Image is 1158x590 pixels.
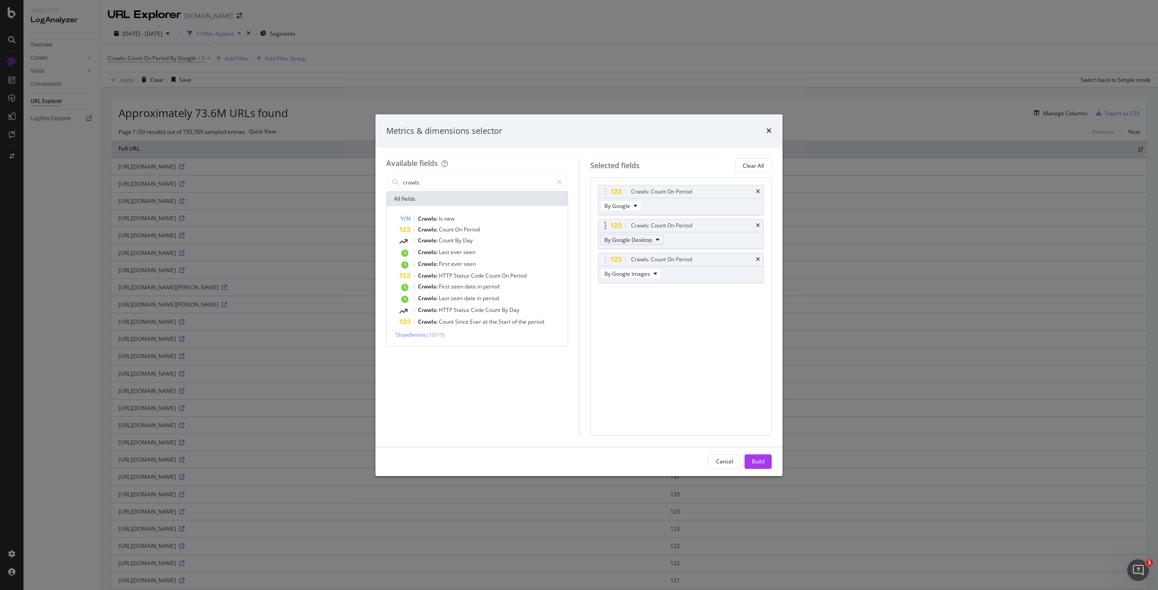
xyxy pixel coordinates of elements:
button: Clear All [735,158,772,173]
span: Count [439,236,455,244]
span: Crawls: [418,236,439,244]
div: times [756,257,760,262]
span: Day [509,306,519,314]
button: Cancel [708,454,741,469]
span: HTTP [439,306,454,314]
span: Since [455,318,470,326]
div: Crawls: Count On Period [631,187,692,196]
span: period [528,318,544,326]
span: period [483,294,499,302]
span: Crawls: [418,283,439,290]
div: times [766,125,772,137]
div: times [756,189,760,194]
button: By Google Desktop [600,234,664,245]
span: Count [439,318,455,326]
span: ( 10 / 19 ) [427,331,445,339]
span: HTTP [439,272,454,279]
span: date [464,294,477,302]
div: Cancel [716,458,733,465]
span: Crawls: [418,215,439,222]
span: seen [451,294,464,302]
span: ever [451,248,463,256]
div: Crawls: Count On PeriodtimesBy Google [598,185,764,215]
input: Search by field name [402,175,553,189]
span: ever [451,260,464,268]
span: By Google [604,202,630,210]
span: Period [510,272,527,279]
span: Code [471,272,485,279]
span: Count [439,226,455,233]
span: Crawls: [418,260,439,268]
div: modal [375,114,783,476]
span: On [502,272,510,279]
span: Count [485,272,502,279]
span: First [439,260,451,268]
span: Show 9 more [396,331,426,339]
div: Crawls: Count On Period [631,221,692,230]
span: Last [439,294,451,302]
span: period [483,283,499,290]
span: By [455,236,463,244]
span: 1 [1146,559,1153,566]
button: Build [745,454,772,469]
span: Is [439,215,444,222]
span: seen [463,248,475,256]
span: Day [463,236,473,244]
div: Metrics & dimensions selector [386,125,502,137]
span: By Google Images [604,270,650,278]
span: Last [439,248,451,256]
span: in [477,294,483,302]
span: Ever [470,318,483,326]
div: times [756,223,760,228]
span: Count [485,306,502,314]
span: Crawls: [418,226,439,233]
div: Clear All [743,162,764,170]
span: Code [471,306,485,314]
span: the [489,318,498,326]
span: the [518,318,528,326]
span: Crawls: [418,306,439,314]
iframe: Intercom live chat [1127,559,1149,581]
span: On [455,226,464,233]
span: new [444,215,455,222]
span: Crawls: [418,294,439,302]
span: seen [464,260,476,268]
span: in [477,283,483,290]
div: Crawls: Count On PeriodtimesBy Google Desktop [598,219,764,249]
button: By Google Images [600,268,661,279]
span: date [465,283,477,290]
span: Period [464,226,480,233]
span: Status [454,306,471,314]
span: By Google Desktop [604,236,652,244]
div: All fields [387,192,568,206]
div: Crawls: Count On Period [631,255,692,264]
span: Crawls: [418,248,439,256]
div: Selected fields [590,160,640,171]
span: Status [454,272,471,279]
span: First [439,283,451,290]
span: of [512,318,518,326]
span: Start [498,318,512,326]
div: Available fields [386,158,438,168]
span: Crawls: [418,272,439,279]
span: By [502,306,509,314]
span: Crawls: [418,318,439,326]
div: Build [752,458,764,465]
span: seen [451,283,465,290]
div: Crawls: Count On PeriodtimesBy Google Images [598,253,764,283]
button: By Google [600,200,641,211]
span: at [483,318,489,326]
